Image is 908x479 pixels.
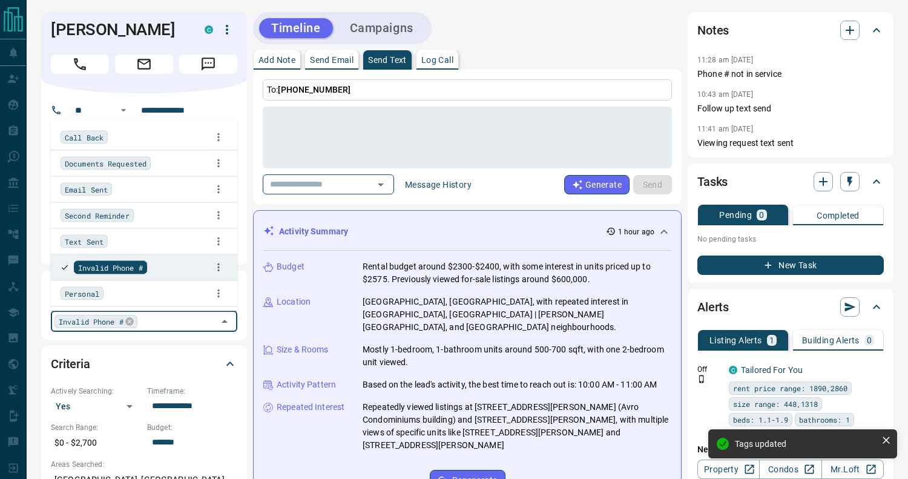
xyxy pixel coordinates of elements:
[564,175,630,194] button: Generate
[733,382,847,394] span: rent price range: 1890,2860
[310,56,354,64] p: Send Email
[733,414,788,426] span: beds: 1.1-1.9
[398,175,479,194] button: Message History
[697,125,753,133] p: 11:41 am [DATE]
[697,68,884,81] p: Phone # not in service
[697,460,760,479] a: Property
[421,56,453,64] p: Log Call
[729,366,737,374] div: condos.ca
[51,397,141,416] div: Yes
[338,18,426,38] button: Campaigns
[741,365,803,375] a: Tailored For You
[51,20,186,39] h1: [PERSON_NAME]
[368,56,407,64] p: Send Text
[263,79,672,101] p: To:
[263,220,671,243] div: Activity Summary1 hour ago
[372,176,389,193] button: Open
[51,354,90,374] h2: Criteria
[51,433,141,453] p: $0 - $2,700
[697,256,884,275] button: New Task
[51,386,141,397] p: Actively Searching:
[51,55,109,74] span: Call
[697,21,729,40] h2: Notes
[697,375,706,383] svg: Push Notification Only
[116,103,131,117] button: Open
[147,422,237,433] p: Budget:
[147,386,237,397] p: Timeframe:
[363,296,671,334] p: [GEOGRAPHIC_DATA], [GEOGRAPHIC_DATA], with repeated interest in [GEOGRAPHIC_DATA], [GEOGRAPHIC_DA...
[697,16,884,45] div: Notes
[697,364,722,375] p: Off
[759,211,764,219] p: 0
[363,378,657,391] p: Based on the lead's activity, the best time to reach out is: 10:00 AM - 11:00 AM
[867,336,872,345] p: 0
[802,336,860,345] p: Building Alerts
[277,296,311,308] p: Location
[769,336,774,345] p: 1
[697,102,884,115] p: Follow up text send
[51,349,237,378] div: Criteria
[719,211,752,219] p: Pending
[115,55,173,74] span: Email
[278,85,350,94] span: [PHONE_NUMBER]
[697,167,884,196] div: Tasks
[697,90,753,99] p: 10:43 am [DATE]
[733,398,818,410] span: size range: 448,1318
[205,25,213,34] div: condos.ca
[697,443,884,456] p: New Alert:
[65,157,146,169] span: Documents Requested
[59,315,123,328] span: Invalid Phone #
[363,260,671,286] p: Rental budget around $2300-$2400, with some interest in units priced up to $2575. Previously view...
[51,422,141,433] p: Search Range:
[258,56,295,64] p: Add Note
[735,439,877,449] div: Tags updated
[697,137,884,150] p: Viewing request text sent
[697,56,753,64] p: 11:28 am [DATE]
[65,183,108,195] span: Email Sent
[277,343,329,356] p: Size & Rooms
[54,315,137,328] div: Invalid Phone #
[279,225,348,238] p: Activity Summary
[697,297,729,317] h2: Alerts
[65,209,130,221] span: Second Reminder
[216,313,233,330] button: Close
[65,131,104,143] span: Call Back
[259,18,333,38] button: Timeline
[363,343,671,369] p: Mostly 1-bedroom, 1-bathroom units around 500-700 sqft, with one 2-bedroom unit viewed.
[618,226,654,237] p: 1 hour ago
[799,414,850,426] span: bathrooms: 1
[179,55,237,74] span: Message
[277,401,344,414] p: Repeated Interest
[65,235,104,247] span: Text Sent
[697,292,884,322] div: Alerts
[78,261,143,273] span: Invalid Phone #
[817,211,860,220] p: Completed
[65,287,99,299] span: Personal
[277,260,304,273] p: Budget
[697,172,728,191] h2: Tasks
[697,230,884,248] p: No pending tasks
[363,401,671,452] p: Repeatedly viewed listings at [STREET_ADDRESS][PERSON_NAME] (Avro Condominiums building) and [STR...
[709,336,762,345] p: Listing Alerts
[277,378,336,391] p: Activity Pattern
[51,459,237,470] p: Areas Searched:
